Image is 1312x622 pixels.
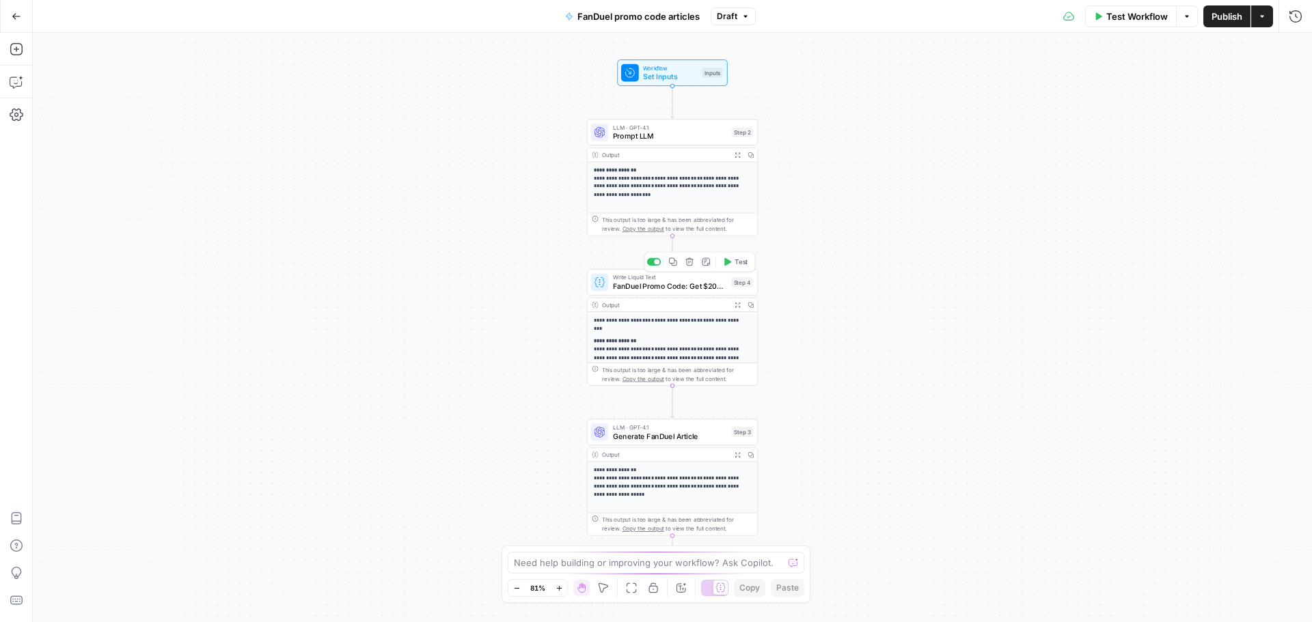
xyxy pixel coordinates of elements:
[613,423,728,432] span: LLM · GPT-4.1
[602,150,728,159] div: Output
[735,257,748,267] span: Test
[613,130,728,141] span: Prompt LLM
[623,376,664,382] span: Copy the output
[732,128,753,138] div: Step 2
[732,427,753,438] div: Step 3
[530,582,545,593] span: 81%
[771,579,804,597] button: Paste
[671,386,674,418] g: Edge from step_4 to step_3
[623,225,664,232] span: Copy the output
[613,281,727,292] span: FanDuel Promo Code: Get $200 Bonus for {{ event_title }}
[613,123,728,132] span: LLM · GPT-4.1
[1212,10,1242,23] span: Publish
[623,525,664,532] span: Copy the output
[734,579,765,597] button: Copy
[1085,5,1176,27] button: Test Workflow
[613,273,727,282] span: Write Liquid Text
[602,365,753,383] div: This output is too large & has been abbreviated for review. to view the full content.
[739,582,760,594] span: Copy
[643,63,698,72] span: Workflow
[1106,10,1168,23] span: Test Workflow
[613,430,728,441] span: Generate FanDuel Article
[602,450,728,459] div: Output
[776,582,799,594] span: Paste
[702,68,723,78] div: Inputs
[1203,5,1250,27] button: Publish
[557,5,708,27] button: FanDuel promo code articles
[602,300,728,309] div: Output
[711,8,756,25] button: Draft
[717,10,737,23] span: Draft
[643,71,698,82] span: Set Inputs
[602,216,753,234] div: This output is too large & has been abbreviated for review. to view the full content.
[577,10,700,23] span: FanDuel promo code articles
[671,86,674,118] g: Edge from start to step_2
[602,515,753,533] div: This output is too large & has been abbreviated for review. to view the full content.
[731,277,752,287] div: Step 4
[587,59,758,86] div: WorkflowSet InputsInputs
[587,269,758,386] div: Write Liquid TextFanDuel Promo Code: Get $200 Bonus for {{ event_title }}Step 4TestOutput**** ***...
[718,255,752,269] button: Test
